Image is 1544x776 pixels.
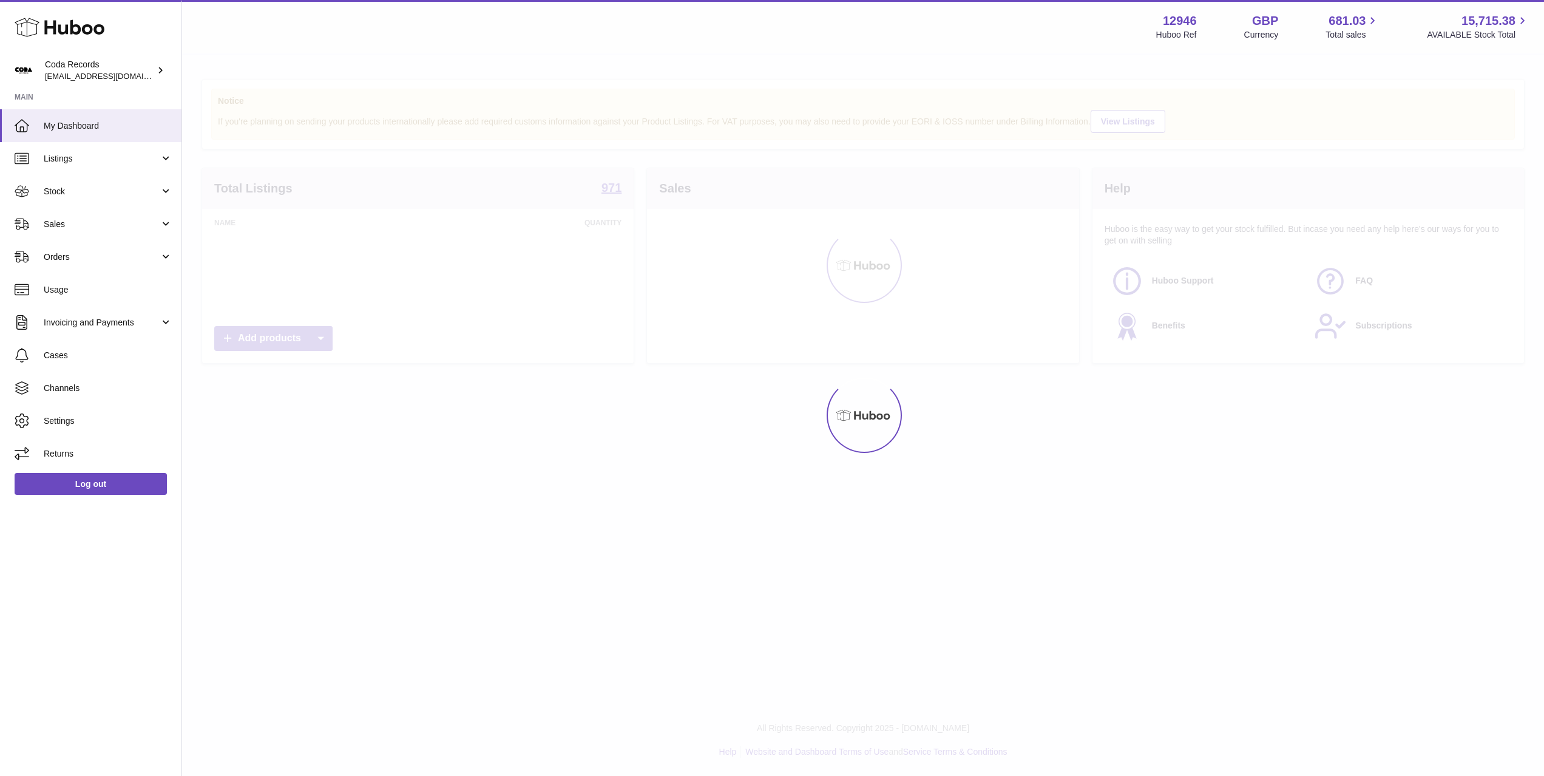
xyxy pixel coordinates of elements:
span: Returns [44,448,172,460]
img: haz@pcatmedia.com [15,61,33,80]
span: Usage [44,284,172,296]
span: Total sales [1326,29,1380,41]
span: 15,715.38 [1461,13,1515,29]
strong: GBP [1252,13,1278,29]
span: Invoicing and Payments [44,317,160,328]
span: Listings [44,153,160,165]
span: My Dashboard [44,120,172,132]
div: Currency [1244,29,1279,41]
span: Orders [44,251,160,263]
span: Cases [44,350,172,361]
div: Coda Records [45,59,154,82]
a: Log out [15,473,167,495]
span: Sales [44,219,160,230]
span: [EMAIL_ADDRESS][DOMAIN_NAME] [45,71,178,81]
a: 15,715.38 AVAILABLE Stock Total [1427,13,1529,41]
a: 681.03 Total sales [1326,13,1380,41]
span: Stock [44,186,160,197]
span: Settings [44,415,172,427]
div: Huboo Ref [1156,29,1197,41]
span: 681.03 [1329,13,1366,29]
strong: 12946 [1163,13,1197,29]
span: AVAILABLE Stock Total [1427,29,1529,41]
span: Channels [44,383,172,394]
